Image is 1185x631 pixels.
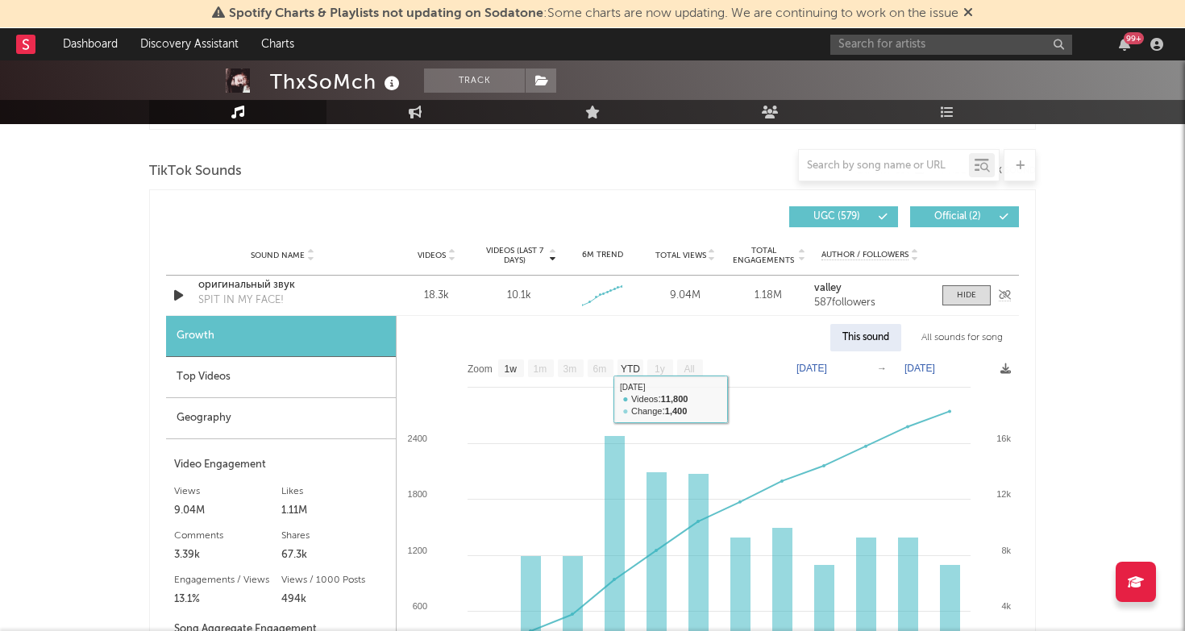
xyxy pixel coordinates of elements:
text: [DATE] [904,363,935,374]
span: Total Engagements [731,246,796,265]
div: 1.18M [731,288,806,304]
div: Views / 1000 Posts [281,571,389,590]
div: Geography [166,398,396,439]
text: → [877,363,887,374]
text: 2400 [408,434,427,443]
a: Discovery Assistant [129,28,250,60]
text: 1m [534,363,547,375]
strong: valley [814,283,842,293]
div: 10.1k [507,288,531,304]
span: UGC ( 579 ) [800,212,874,222]
text: YTD [621,363,640,375]
div: 1.11M [281,501,389,521]
div: Growth [166,316,396,357]
button: 99+ [1119,38,1130,51]
span: Dismiss [963,7,973,20]
text: 1y [655,363,665,375]
div: All sounds for song [909,324,1015,351]
div: 9.04M [174,501,281,521]
button: Official(2) [910,206,1019,227]
a: оригинальный звук [198,277,367,293]
text: 3m [563,363,577,375]
span: Spotify Charts & Playlists not updating on Sodatone [229,7,543,20]
div: Shares [281,526,389,546]
text: 8k [1001,546,1011,555]
text: Zoom [468,363,493,375]
div: 3.39k [174,546,281,565]
button: Track [424,68,525,93]
span: Author / Followers [821,250,908,260]
div: 494k [281,590,389,609]
text: All [684,363,694,375]
div: Video Engagement [174,455,388,475]
div: Top Videos [166,357,396,398]
div: ThxSoMch [270,68,404,95]
div: 9.04M [648,288,723,304]
text: 16k [996,434,1011,443]
text: 600 [413,601,427,611]
span: Videos [418,251,446,260]
input: Search by song name or URL [799,160,969,172]
div: This sound [830,324,901,351]
button: UGC(579) [789,206,898,227]
span: Total Views [655,251,706,260]
div: 18.3k [399,288,474,304]
div: 6M Trend [565,249,640,261]
div: Views [174,482,281,501]
text: 1200 [408,546,427,555]
div: Likes [281,482,389,501]
a: Charts [250,28,306,60]
a: Dashboard [52,28,129,60]
div: 99 + [1124,32,1144,44]
input: Search for artists [830,35,1072,55]
span: : Some charts are now updating. We are continuing to work on the issue [229,7,958,20]
div: SPIT IN MY FACE! [198,293,284,309]
text: [DATE] [796,363,827,374]
text: 12k [996,489,1011,499]
span: Videos (last 7 days) [482,246,547,265]
a: valley [814,283,926,294]
div: Comments [174,526,281,546]
text: 6m [593,363,607,375]
div: Engagements / Views [174,571,281,590]
div: 13.1% [174,590,281,609]
div: 587 followers [814,297,926,309]
text: 4k [1001,601,1011,611]
span: Sound Name [251,251,305,260]
text: 1w [505,363,518,375]
span: Official ( 2 ) [921,212,995,222]
text: 1800 [408,489,427,499]
div: 67.3k [281,546,389,565]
